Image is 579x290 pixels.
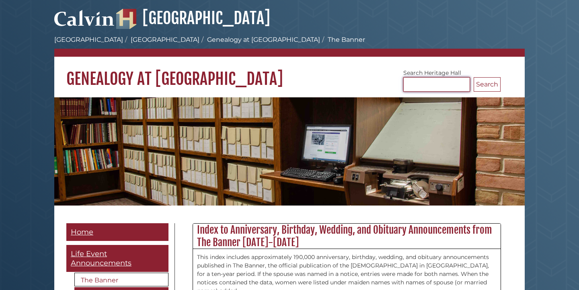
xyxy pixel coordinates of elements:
[474,77,501,92] button: Search
[66,245,168,272] a: Life Event Announcements
[54,36,123,43] a: [GEOGRAPHIC_DATA]
[54,19,115,26] a: Calvin University
[320,35,365,45] li: The Banner
[116,8,270,28] a: [GEOGRAPHIC_DATA]
[131,36,199,43] a: [GEOGRAPHIC_DATA]
[193,224,501,249] h2: Index to Anniversary, Birthday, Wedding, and Obituary Announcements from The Banner [DATE]-[DATE]
[54,35,525,57] nav: breadcrumb
[71,228,93,237] span: Home
[54,6,115,29] img: Calvin
[207,36,320,43] a: Genealogy at [GEOGRAPHIC_DATA]
[116,9,136,29] img: Hekman Library Logo
[71,249,131,267] span: Life Event Announcements
[74,273,168,286] a: The Banner
[66,223,168,241] a: Home
[54,57,525,89] h1: Genealogy at [GEOGRAPHIC_DATA]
